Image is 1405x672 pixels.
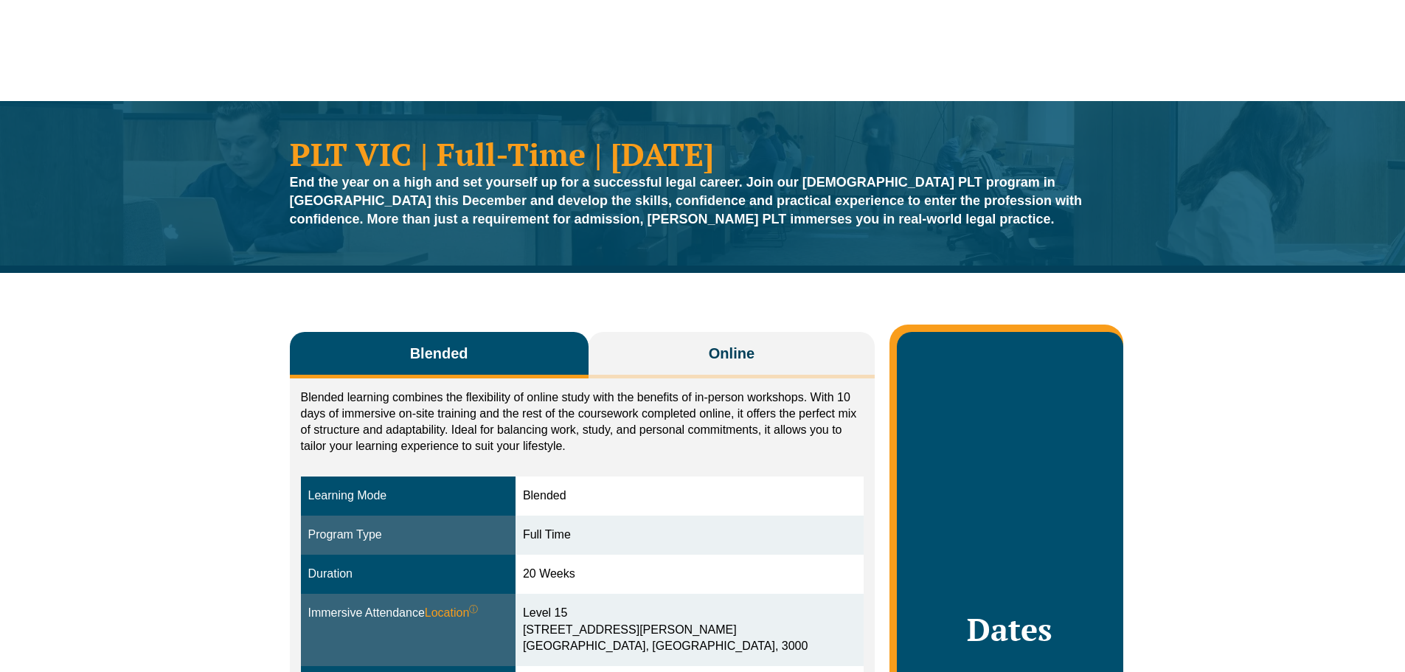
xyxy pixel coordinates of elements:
div: Immersive Attendance [308,605,508,622]
p: Blended learning combines the flexibility of online study with the benefits of in-person workshop... [301,389,864,454]
sup: ⓘ [469,604,478,614]
div: Full Time [523,527,856,544]
span: Location [425,605,479,622]
h1: PLT VIC | Full-Time | [DATE] [290,138,1116,170]
div: 20 Weeks [523,566,856,583]
div: Level 15 [STREET_ADDRESS][PERSON_NAME] [GEOGRAPHIC_DATA], [GEOGRAPHIC_DATA], 3000 [523,605,856,656]
h2: Dates [912,611,1108,648]
div: Learning Mode [308,488,508,505]
div: Program Type [308,527,508,544]
div: Duration [308,566,508,583]
div: Blended [523,488,856,505]
span: Online [709,343,754,364]
span: Blended [410,343,468,364]
strong: End the year on a high and set yourself up for a successful legal career. Join our [DEMOGRAPHIC_D... [290,175,1083,226]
